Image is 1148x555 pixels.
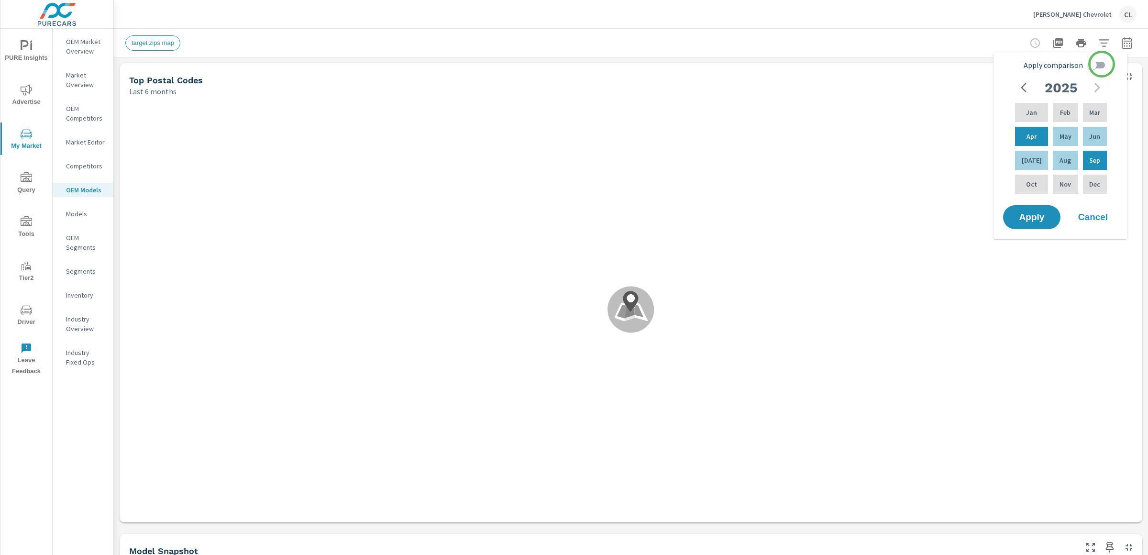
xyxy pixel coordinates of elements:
[1064,205,1122,229] button: Cancel
[1089,155,1100,165] p: Sep
[53,68,113,92] div: Market Overview
[66,70,106,89] p: Market Overview
[1089,108,1100,117] p: Mar
[1060,132,1071,141] p: May
[1094,33,1114,53] button: Apply Filters
[66,266,106,276] p: Segments
[53,135,113,149] div: Market Editor
[66,104,106,123] p: OEM Competitors
[1022,155,1042,165] p: [DATE]
[1089,132,1100,141] p: Jun
[53,101,113,125] div: OEM Competitors
[126,39,180,46] span: target zips map
[66,348,106,367] p: Industry Fixed Ops
[53,183,113,197] div: OEM Models
[53,231,113,255] div: OEM Segments
[66,137,106,147] p: Market Editor
[129,86,177,97] p: Last 6 months
[3,128,49,152] span: My Market
[53,312,113,336] div: Industry Overview
[66,185,106,195] p: OEM Models
[66,37,106,56] p: OEM Market Overview
[3,304,49,328] span: Driver
[1049,33,1068,53] button: "Export Report to PDF"
[1045,79,1077,96] h2: 2025
[1060,179,1071,189] p: Nov
[1121,540,1137,555] button: Minimize Widget
[1033,10,1112,19] p: [PERSON_NAME] Chevrolet
[1071,33,1091,53] button: Print Report
[66,233,106,252] p: OEM Segments
[3,343,49,377] span: Leave Feedback
[53,34,113,58] div: OEM Market Overview
[1026,108,1037,117] p: Jan
[1027,132,1037,141] p: Apr
[1074,213,1112,222] span: Cancel
[1119,6,1137,23] div: CL
[1024,59,1083,71] span: Apply comparison
[3,172,49,196] span: Query
[1083,540,1098,555] button: Make Fullscreen
[66,290,106,300] p: Inventory
[0,29,52,381] div: nav menu
[1060,155,1071,165] p: Aug
[66,209,106,219] p: Models
[1102,540,1117,555] span: Save this to your personalized report
[53,207,113,221] div: Models
[3,216,49,240] span: Tools
[66,161,106,171] p: Competitors
[53,345,113,369] div: Industry Fixed Ops
[3,40,49,64] span: PURE Insights
[1117,33,1137,53] button: Select Date Range
[3,260,49,284] span: Tier2
[1026,179,1037,189] p: Oct
[53,288,113,302] div: Inventory
[1060,108,1071,117] p: Feb
[1003,205,1060,229] button: Apply
[53,264,113,278] div: Segments
[3,84,49,108] span: Advertise
[129,75,203,85] h5: Top Postal Codes
[1089,179,1100,189] p: Dec
[53,159,113,173] div: Competitors
[66,314,106,333] p: Industry Overview
[1013,213,1051,222] span: Apply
